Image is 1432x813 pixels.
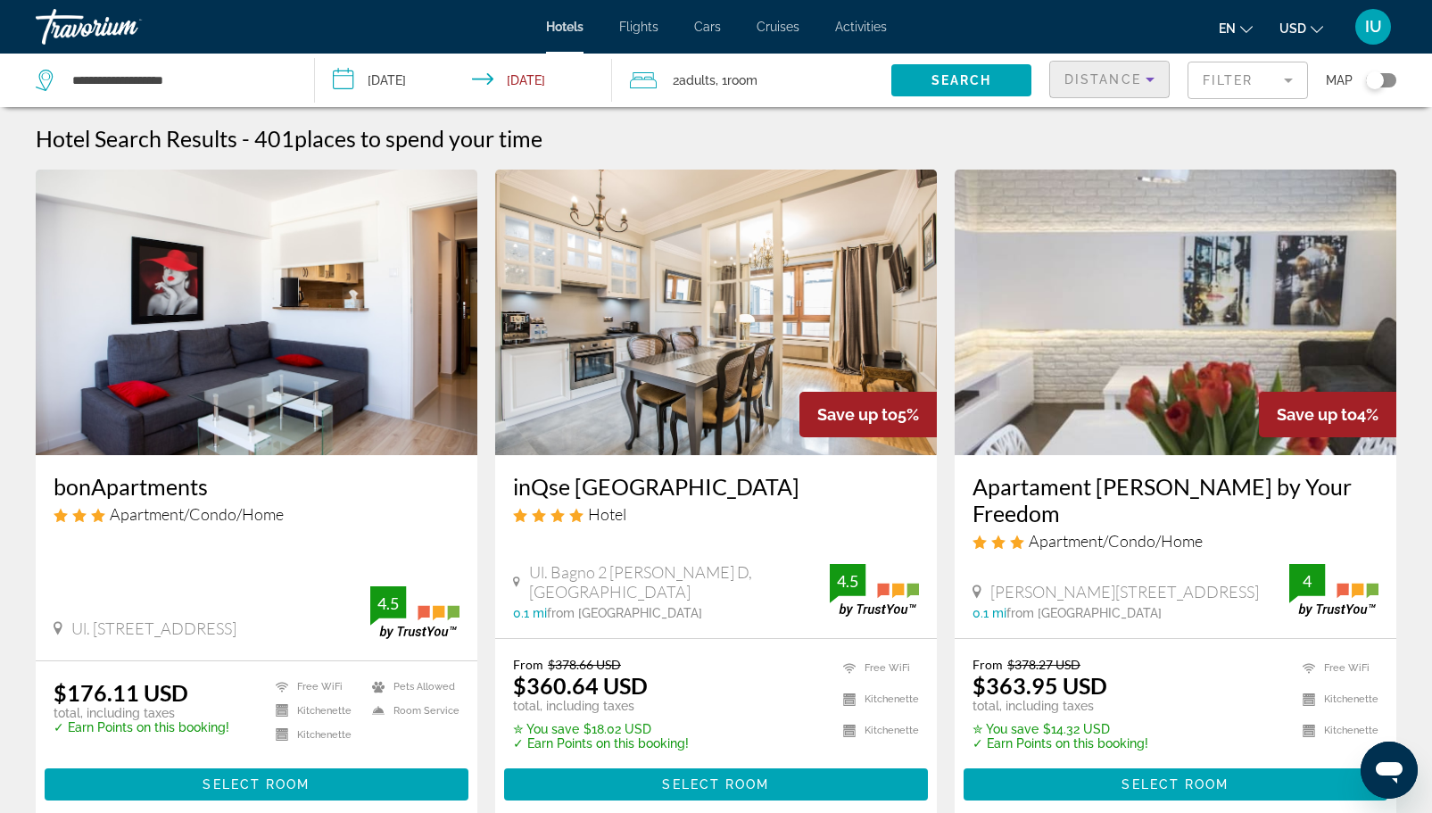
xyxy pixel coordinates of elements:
span: Distance [1064,72,1141,87]
span: Save up to [1277,405,1357,424]
span: From [513,657,543,672]
h2: 401 [254,125,542,152]
button: Select Room [45,768,468,801]
button: Filter [1188,61,1308,100]
a: Travorium [36,4,214,50]
img: Hotel image [955,170,1396,455]
img: trustyou-badge.svg [370,586,459,639]
a: Select Room [504,773,928,792]
div: 4 [1289,570,1325,592]
ins: $176.11 USD [54,679,188,706]
button: Check-in date: Nov 11, 2025 Check-out date: Nov 13, 2025 [315,54,612,107]
div: 5% [799,392,937,437]
span: from [GEOGRAPHIC_DATA] [1006,606,1162,620]
div: 4 star Hotel [513,504,919,524]
span: ✮ You save [513,722,579,736]
button: Change currency [1279,15,1323,41]
li: Free WiFi [1294,657,1378,679]
button: Select Room [964,768,1387,801]
span: IU [1365,18,1382,36]
p: total, including taxes [54,706,229,720]
p: total, including taxes [513,699,689,713]
li: Kitchenette [1294,688,1378,710]
a: bonApartments [54,473,459,500]
span: Cruises [757,20,799,34]
a: Activities [835,20,887,34]
li: Free WiFi [267,679,363,694]
img: Hotel image [36,170,477,455]
span: Save up to [817,405,898,424]
a: Cars [694,20,721,34]
li: Kitchenette [267,727,363,742]
li: Kitchenette [1294,719,1378,742]
li: Room Service [363,703,459,718]
div: 3 star Apartment [973,531,1378,551]
span: 2 [673,68,716,93]
button: Toggle map [1353,72,1396,88]
span: - [242,125,250,152]
span: en [1219,21,1236,36]
ins: $360.64 USD [513,672,648,699]
span: Map [1326,68,1353,93]
span: USD [1279,21,1306,36]
span: ✮ You save [973,722,1039,736]
a: Select Room [45,773,468,792]
p: ✓ Earn Points on this booking! [973,736,1148,751]
div: 4% [1259,392,1396,437]
a: Hotels [546,20,584,34]
div: 4.5 [830,570,865,592]
button: Change language [1219,15,1253,41]
p: total, including taxes [973,699,1148,713]
span: Select Room [662,777,769,792]
img: Hotel image [495,170,937,455]
div: 3 star Apartment [54,504,459,524]
button: Search [891,64,1031,96]
span: Apartment/Condo/Home [1029,531,1203,551]
span: from [GEOGRAPHIC_DATA] [547,606,702,620]
span: Room [727,73,757,87]
li: Kitchenette [834,688,919,710]
li: Pets Allowed [363,679,459,694]
span: Ul. [STREET_ADDRESS] [71,618,236,638]
span: Ul. Bagno 2 [PERSON_NAME] D, [GEOGRAPHIC_DATA] [529,562,830,601]
span: [PERSON_NAME][STREET_ADDRESS] [990,582,1259,601]
span: Select Room [203,777,310,792]
h1: Hotel Search Results [36,125,237,152]
li: Kitchenette [834,719,919,742]
del: $378.66 USD [548,657,621,672]
button: Travelers: 2 adults, 0 children [612,54,891,107]
a: Apartament [PERSON_NAME] by Your Freedom [973,473,1378,527]
a: inQse [GEOGRAPHIC_DATA] [513,473,919,500]
li: Free WiFi [834,657,919,679]
span: Select Room [1122,777,1229,792]
span: Search [931,73,992,87]
p: $14.32 USD [973,722,1148,736]
iframe: Button to launch messaging window [1361,742,1418,799]
div: 4.5 [370,593,406,614]
span: Hotel [588,504,626,524]
img: trustyou-badge.svg [830,564,919,617]
button: Select Room [504,768,928,801]
span: 0.1 mi [973,606,1006,620]
span: Adults [679,73,716,87]
span: places to spend your time [294,125,542,152]
p: $18.02 USD [513,722,689,736]
mat-select: Sort by [1064,69,1155,90]
a: Flights [619,20,658,34]
span: 0.1 mi [513,606,547,620]
p: ✓ Earn Points on this booking! [54,720,229,734]
ins: $363.95 USD [973,672,1107,699]
p: ✓ Earn Points on this booking! [513,736,689,751]
a: Select Room [964,773,1387,792]
span: Apartment/Condo/Home [110,504,284,524]
img: trustyou-badge.svg [1289,564,1378,617]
